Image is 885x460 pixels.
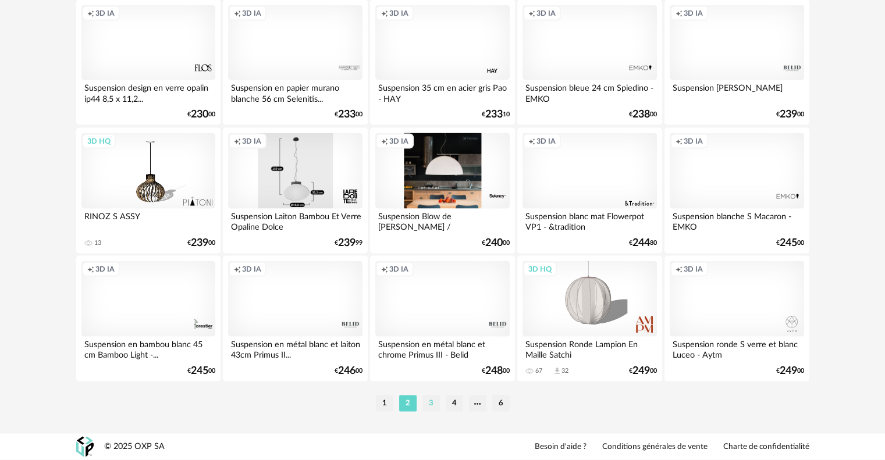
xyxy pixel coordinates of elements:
div: Suspension en métal blanc et laiton 43cm Primus II... [228,337,362,360]
span: Creation icon [676,265,683,274]
li: 3 [422,395,440,412]
div: € 00 [629,110,657,119]
li: 6 [492,395,510,412]
a: Creation icon 3D IA Suspension en bambou blanc 45 cm Bamboo Light -... €24500 [76,256,221,381]
div: Suspension Laiton Bambou Et Verre Opaline Dolce [228,209,362,232]
div: Suspension en bambou blanc 45 cm Bamboo Light -... [81,337,215,360]
div: 13 [94,239,101,247]
span: Download icon [553,367,561,376]
div: Suspension design en verre opalin ip44 8,5 x 11,2... [81,80,215,104]
span: 239 [338,239,356,247]
span: 245 [780,239,797,247]
a: Conditions générales de vente [602,442,708,452]
div: € 00 [187,367,215,375]
span: 3D IA [95,265,115,274]
span: Creation icon [234,137,241,146]
span: 249 [632,367,650,375]
span: 233 [485,110,503,119]
span: 245 [191,367,208,375]
span: Creation icon [87,9,94,18]
span: 248 [485,367,503,375]
span: 230 [191,110,208,119]
span: 233 [338,110,356,119]
div: Suspension blanc mat Flowerpot VP1 - &tradition [523,209,656,232]
span: 3D IA [95,9,115,18]
span: 249 [780,367,797,375]
div: 3D HQ [523,262,557,277]
a: Creation icon 3D IA Suspension Blow de [PERSON_NAME] / [PERSON_NAME] €24000 [370,128,514,254]
span: 239 [191,239,208,247]
div: Suspension bleue 24 cm Spiedino - EMKO [523,80,656,104]
span: 240 [485,239,503,247]
a: Charte de confidentialité [723,442,809,452]
span: 3D IA [536,9,556,18]
span: Creation icon [381,265,388,274]
span: Creation icon [676,9,683,18]
a: Creation icon 3D IA Suspension en métal blanc et chrome Primus III - Belid €24800 [370,256,514,381]
div: € 00 [776,110,804,119]
span: Creation icon [234,9,241,18]
div: € 80 [629,239,657,247]
span: 3D IA [389,265,408,274]
div: Suspension Ronde Lampion En Maille Satchi [523,337,656,360]
li: 1 [376,395,393,412]
div: € 10 [482,110,510,119]
div: € 00 [776,239,804,247]
div: Suspension en papier murano blanche 56 cm Selenitis... [228,80,362,104]
span: 244 [632,239,650,247]
div: € 00 [187,239,215,247]
span: 3D IA [684,265,703,274]
a: Creation icon 3D IA Suspension blanc mat Flowerpot VP1 - &tradition €24480 [517,128,662,254]
li: 2 [399,395,417,412]
div: 3D HQ [82,134,116,149]
span: Creation icon [381,9,388,18]
span: 3D IA [389,9,408,18]
div: € 99 [335,239,362,247]
img: OXP [76,437,94,457]
span: Creation icon [87,265,94,274]
span: Creation icon [528,137,535,146]
a: Creation icon 3D IA Suspension en métal blanc et laiton 43cm Primus II... €24600 [223,256,367,381]
div: € 00 [335,110,362,119]
a: Besoin d'aide ? [535,442,587,452]
div: © 2025 OXP SA [104,441,165,452]
span: 3D IA [536,137,556,146]
span: 238 [632,110,650,119]
div: Suspension ronde S verre et blanc Luceo - Aytm [670,337,804,360]
div: 32 [561,367,568,375]
a: 3D HQ Suspension Ronde Lampion En Maille Satchi 67 Download icon 32 €24900 [517,256,662,381]
div: € 00 [629,367,657,375]
div: Suspension en métal blanc et chrome Primus III - Belid [375,337,509,360]
span: Creation icon [234,265,241,274]
a: Creation icon 3D IA Suspension Laiton Bambou Et Verre Opaline Dolce €23999 [223,128,367,254]
a: Creation icon 3D IA Suspension ronde S verre et blanc Luceo - Aytm €24900 [664,256,809,381]
div: Suspension 35 cm en acier gris Pao - HAY [375,80,509,104]
div: Suspension [PERSON_NAME] [670,80,804,104]
span: 3D IA [242,137,261,146]
li: 4 [446,395,463,412]
span: 3D IA [242,9,261,18]
span: Creation icon [528,9,535,18]
span: Creation icon [676,137,683,146]
div: € 00 [776,367,804,375]
a: Creation icon 3D IA Suspension blanche S Macaron - EMKO €24500 [664,128,809,254]
span: 3D IA [389,137,408,146]
span: 3D IA [242,265,261,274]
div: € 00 [335,367,362,375]
span: 239 [780,110,797,119]
a: 3D HQ RINOZ S ASSY 13 €23900 [76,128,221,254]
div: 67 [535,367,542,375]
span: 246 [338,367,356,375]
span: Creation icon [381,137,388,146]
span: 3D IA [684,9,703,18]
div: Suspension blanche S Macaron - EMKO [670,209,804,232]
div: € 00 [482,239,510,247]
div: € 00 [482,367,510,375]
div: Suspension Blow de [PERSON_NAME] / [PERSON_NAME] [375,209,509,232]
div: RINOZ S ASSY [81,209,215,232]
span: 3D IA [684,137,703,146]
div: € 00 [187,110,215,119]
